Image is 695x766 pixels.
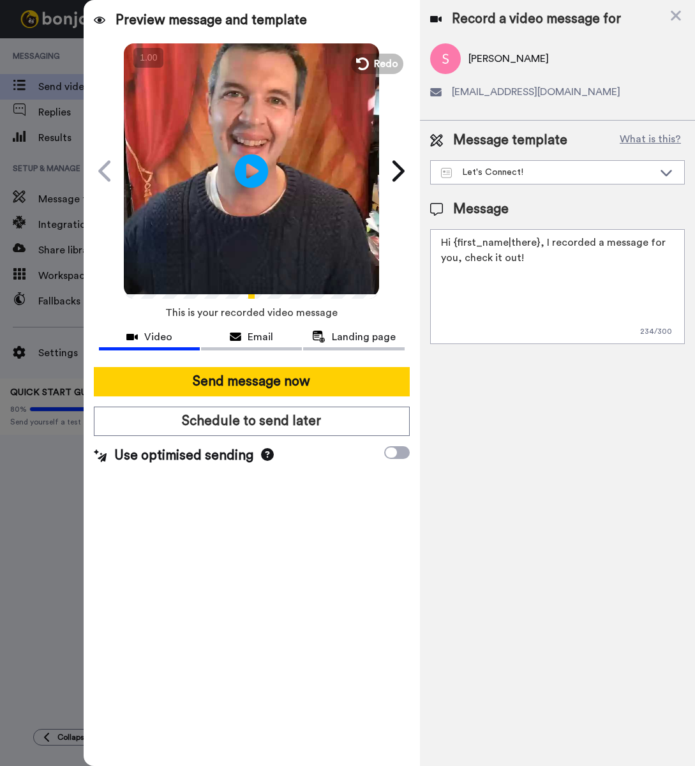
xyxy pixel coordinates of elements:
span: Message template [453,131,567,150]
span: This is your recorded video message [165,299,338,327]
textarea: Hi {first_name|there}, I recorded a message for you, check it out! [430,229,685,344]
span: Video [144,329,172,345]
button: Schedule to send later [94,407,410,436]
span: Message [453,200,509,219]
span: Use optimised sending [114,446,253,465]
img: Message-temps.svg [441,168,452,178]
span: Landing page [332,329,396,345]
div: Let's Connect! [441,166,654,179]
span: [EMAIL_ADDRESS][DOMAIN_NAME] [452,84,620,100]
button: Send message now [94,367,410,396]
button: What is this? [616,131,685,150]
span: Email [248,329,273,345]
